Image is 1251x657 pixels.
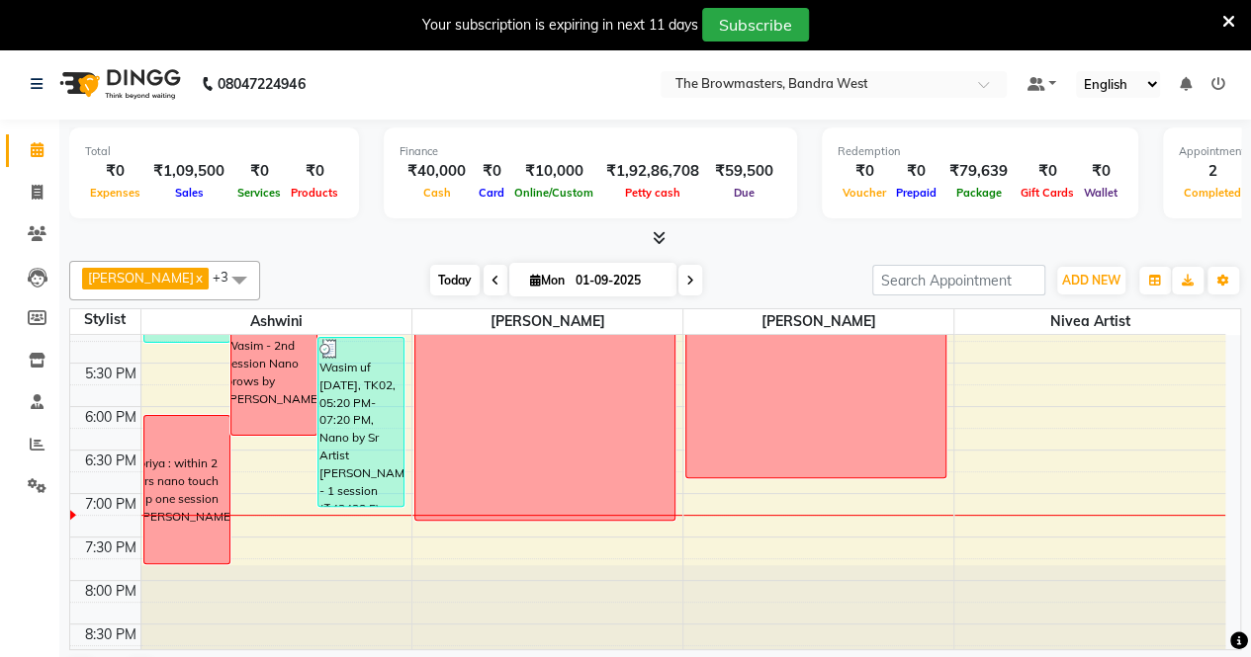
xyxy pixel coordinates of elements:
div: 7:00 PM [81,494,140,515]
span: [PERSON_NAME] [412,309,682,334]
div: 8:00 PM [81,581,140,602]
div: ₹0 [85,160,145,183]
span: +3 [213,269,243,285]
img: logo [50,56,186,112]
div: Your subscription is expiring in next 11 days [422,15,698,36]
div: ₹1,92,86,708 [598,160,707,183]
span: Prepaid [891,186,941,200]
input: Search Appointment [872,265,1045,295]
span: Package [951,186,1007,200]
div: ₹0 [286,160,343,183]
span: Nivea Artist [954,309,1225,334]
span: [PERSON_NAME] [88,270,194,286]
div: ₹0 [232,160,286,183]
input: 2025-09-01 [570,266,669,295]
span: Voucher [838,186,891,200]
span: Sales [170,186,209,200]
span: Card [474,186,509,200]
span: Online/Custom [509,186,598,200]
span: Products [286,186,343,200]
div: 6:30 PM [81,451,140,471]
div: ₹1,09,500 [145,160,232,183]
div: ₹0 [1016,160,1079,183]
b: 08047224946 [218,56,305,112]
span: [PERSON_NAME] [683,309,953,334]
div: ₹0 [1079,160,1122,183]
span: Gift Cards [1016,186,1079,200]
div: Stylist [70,309,140,330]
div: Wasim - 2nd session Nano brows by [PERSON_NAME] [225,337,321,407]
div: Total [85,143,343,160]
div: 7:30 PM [81,537,140,558]
div: 8:30 PM [81,624,140,645]
span: Mon [525,273,570,287]
span: Cash [418,186,456,200]
button: ADD NEW [1057,267,1125,294]
span: Completed [1179,186,1246,200]
div: Wasim uf [DATE], TK02, 05:20 PM-07:20 PM, Nano by Sr Artist [PERSON_NAME] - 1 session (₹43438.5) [318,338,403,506]
span: Today [430,265,480,295]
span: Due [729,186,760,200]
div: Redemption [838,143,1122,160]
div: 5:30 PM [81,364,140,384]
div: ₹0 [891,160,941,183]
div: ₹59,500 [707,160,781,183]
div: 6:00 PM [81,407,140,428]
div: ₹10,000 [509,160,598,183]
span: Expenses [85,186,145,200]
span: ADD NEW [1062,273,1120,287]
div: Finance [400,143,781,160]
button: Subscribe [702,8,809,41]
div: ₹79,639 [941,160,1016,183]
span: Ashwini [141,309,411,334]
span: Services [232,186,286,200]
span: Wallet [1079,186,1122,200]
div: 2 [1179,160,1246,183]
span: Petty cash [620,186,685,200]
div: priya : within 2 yrs nano touch up one session [PERSON_NAME] [138,454,234,525]
div: ₹40,000 [400,160,474,183]
a: x [194,270,203,286]
div: ₹0 [838,160,891,183]
div: ₹0 [474,160,509,183]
